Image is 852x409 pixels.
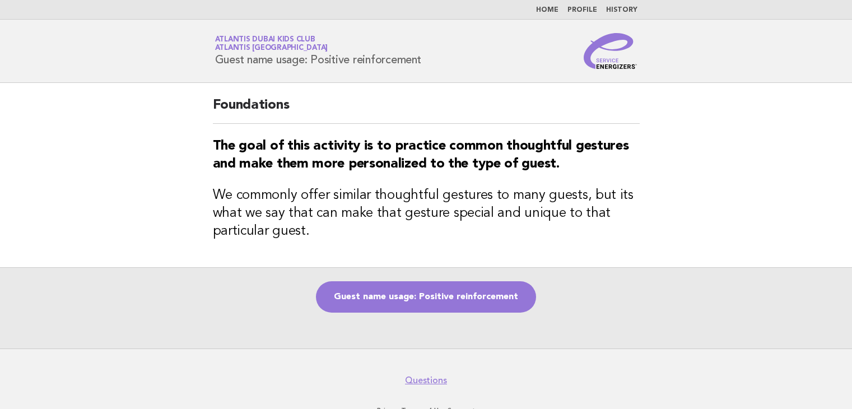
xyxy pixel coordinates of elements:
[536,7,558,13] a: Home
[213,96,640,124] h2: Foundations
[584,33,637,69] img: Service Energizers
[213,140,629,171] strong: The goal of this activity is to practice common thoughtful gestures and make them more personaliz...
[215,36,421,66] h1: Guest name usage: Positive reinforcement
[606,7,637,13] a: History
[316,281,536,313] a: Guest name usage: Positive reinforcement
[567,7,597,13] a: Profile
[215,36,328,52] a: Atlantis Dubai Kids ClubAtlantis [GEOGRAPHIC_DATA]
[215,45,328,52] span: Atlantis [GEOGRAPHIC_DATA]
[213,187,640,240] h3: We commonly offer similar thoughtful gestures to many guests, but its what we say that can make t...
[405,375,447,386] a: Questions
